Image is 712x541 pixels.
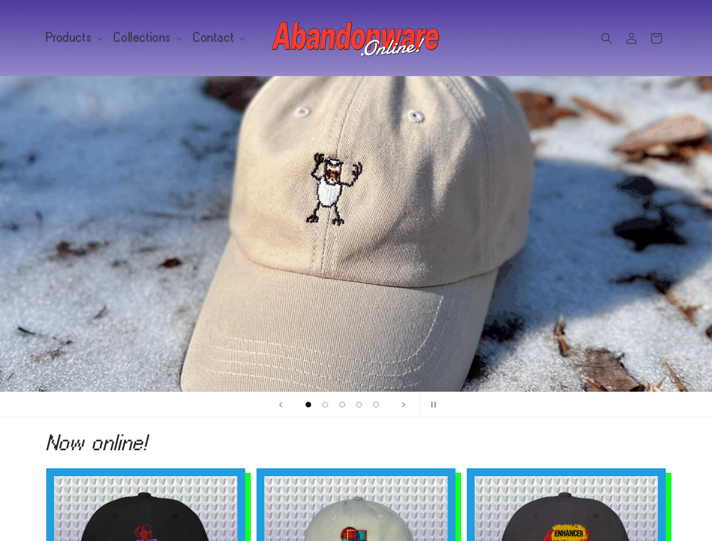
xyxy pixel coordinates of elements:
[46,33,92,43] span: Products
[368,396,384,413] button: Load slide 5 of 5
[419,392,444,417] button: Pause slideshow
[334,396,351,413] button: Load slide 3 of 5
[272,16,441,61] img: Abandonware
[193,33,235,43] span: Contact
[300,396,317,413] button: Load slide 1 of 5
[107,26,187,50] summary: Collections
[594,26,619,51] summary: Search
[351,396,368,413] button: Load slide 4 of 5
[46,433,666,451] h2: Now online!
[317,396,334,413] button: Load slide 2 of 5
[114,33,171,43] span: Collections
[391,392,416,417] button: Next slide
[187,26,250,50] summary: Contact
[268,392,293,417] button: Previous slide
[39,26,108,50] summary: Products
[267,11,445,65] a: Abandonware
